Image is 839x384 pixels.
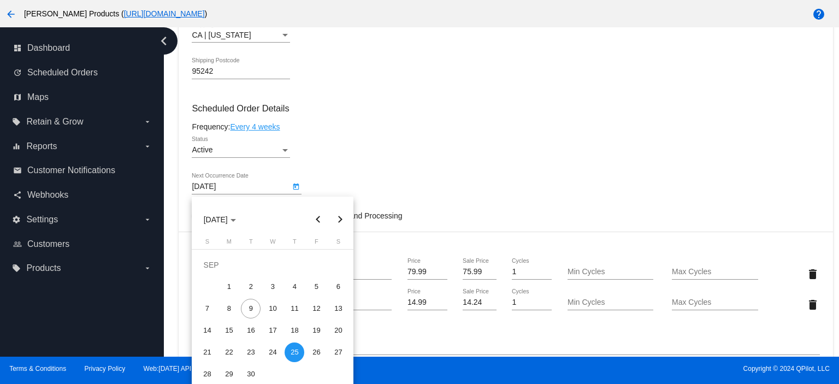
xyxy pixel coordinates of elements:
[196,320,218,341] td: September 14, 2025
[305,320,327,341] td: September 19, 2025
[196,298,218,320] td: September 7, 2025
[328,299,348,318] div: 13
[283,320,305,341] td: September 18, 2025
[327,298,349,320] td: September 13, 2025
[285,342,304,362] div: 25
[283,298,305,320] td: September 11, 2025
[306,342,326,362] div: 26
[219,364,239,384] div: 29
[262,298,283,320] td: September 10, 2025
[219,342,239,362] div: 22
[305,298,327,320] td: September 12, 2025
[196,341,218,363] td: September 21, 2025
[219,277,239,297] div: 1
[307,209,329,231] button: Previous month
[263,342,282,362] div: 24
[218,320,240,341] td: September 15, 2025
[306,321,326,340] div: 19
[285,277,304,297] div: 4
[327,341,349,363] td: September 27, 2025
[195,209,245,231] button: Choose month and year
[262,276,283,298] td: September 3, 2025
[285,299,304,318] div: 11
[328,277,348,297] div: 6
[218,298,240,320] td: September 8, 2025
[262,238,283,249] th: Wednesday
[263,277,282,297] div: 3
[283,276,305,298] td: September 4, 2025
[240,341,262,363] td: September 23, 2025
[197,299,217,318] div: 7
[328,342,348,362] div: 27
[218,238,240,249] th: Monday
[241,364,261,384] div: 30
[196,238,218,249] th: Sunday
[240,276,262,298] td: September 2, 2025
[197,364,217,384] div: 28
[327,276,349,298] td: September 6, 2025
[197,321,217,340] div: 14
[241,321,261,340] div: 16
[327,320,349,341] td: September 20, 2025
[263,321,282,340] div: 17
[197,342,217,362] div: 21
[329,209,351,231] button: Next month
[218,341,240,363] td: September 22, 2025
[305,341,327,363] td: September 26, 2025
[196,254,349,276] td: SEP
[240,238,262,249] th: Tuesday
[240,298,262,320] td: September 9, 2025
[263,299,282,318] div: 10
[241,277,261,297] div: 2
[306,299,326,318] div: 12
[285,321,304,340] div: 18
[283,341,305,363] td: September 25, 2025
[241,342,261,362] div: 23
[240,320,262,341] td: September 16, 2025
[327,238,349,249] th: Saturday
[219,299,239,318] div: 8
[306,277,326,297] div: 5
[204,215,236,224] span: [DATE]
[262,320,283,341] td: September 17, 2025
[305,276,327,298] td: September 5, 2025
[241,299,261,318] div: 9
[283,238,305,249] th: Thursday
[262,341,283,363] td: September 24, 2025
[219,321,239,340] div: 15
[305,238,327,249] th: Friday
[328,321,348,340] div: 20
[218,276,240,298] td: September 1, 2025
